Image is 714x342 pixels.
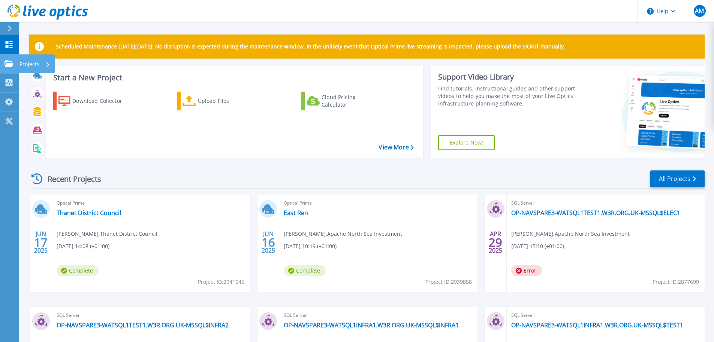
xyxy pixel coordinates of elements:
[284,242,337,250] span: [DATE] 10:19 (+01:00)
[56,44,565,50] p: Scheduled Maintenance [DATE][DATE]: No disruption is expected during the maintenance window. In t...
[284,265,326,276] span: Complete
[511,199,700,207] span: SQL Server
[511,242,564,250] span: [DATE] 15:10 (+01:00)
[511,311,700,319] span: SQL Server
[511,230,630,238] span: [PERSON_NAME] , Apache North Sea Investment
[511,209,680,217] a: OP-NAVSPARE3-WATSQL1TEST1.W3R.ORG.UK-MSSQL$ELEC1
[488,229,503,256] div: APR 2025
[53,92,137,110] a: Download Collector
[284,199,473,207] span: Optical Prime
[57,242,109,250] span: [DATE] 14:08 (+01:00)
[284,230,402,238] span: [PERSON_NAME] , Apache North Sea Investment
[53,74,413,82] h3: Start a New Project
[284,311,473,319] span: SQL Server
[57,311,245,319] span: SQL Server
[57,230,157,238] span: [PERSON_NAME] , Thanet District Council
[57,199,245,207] span: Optical Prime
[57,321,229,329] a: OP-NAVSPARE3-WATSQL1TEST1.W3R.ORG.UK-MSSQL$INFRA2
[34,239,48,246] span: 17
[29,170,111,188] div: Recent Projects
[284,321,459,329] a: OP-NAVSPARE3-WATSQL1INFRA1.W3R.ORG.UK-MSSQL$INFRA1
[511,321,683,329] a: OP-NAVSPARE3-WATSQL1INFRA1.W3R.ORG.UK-MSSQL$TEST1
[489,239,502,246] span: 29
[425,278,472,286] span: Project ID: 2939858
[19,54,39,74] p: Projects
[34,229,48,256] div: JUN 2025
[653,278,699,286] span: Project ID: 2877699
[301,92,385,110] a: Cloud Pricing Calculator
[511,265,542,276] span: Error
[379,144,413,151] a: View More
[261,229,275,256] div: JUN 2025
[72,93,132,108] div: Download Collector
[695,8,704,14] span: AM
[438,85,578,107] div: Find tutorials, instructional guides and other support videos to help you make the most of your L...
[284,209,308,217] a: East Ren
[177,92,261,110] a: Upload Files
[262,239,275,246] span: 16
[322,93,382,108] div: Cloud Pricing Calculator
[438,135,495,150] a: Explore Now!
[198,278,244,286] span: Project ID: 2941645
[198,93,258,108] div: Upload Files
[57,209,121,217] a: Thanet District Council
[650,170,705,187] a: All Projects
[438,72,578,82] div: Support Video Library
[57,265,99,276] span: Complete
